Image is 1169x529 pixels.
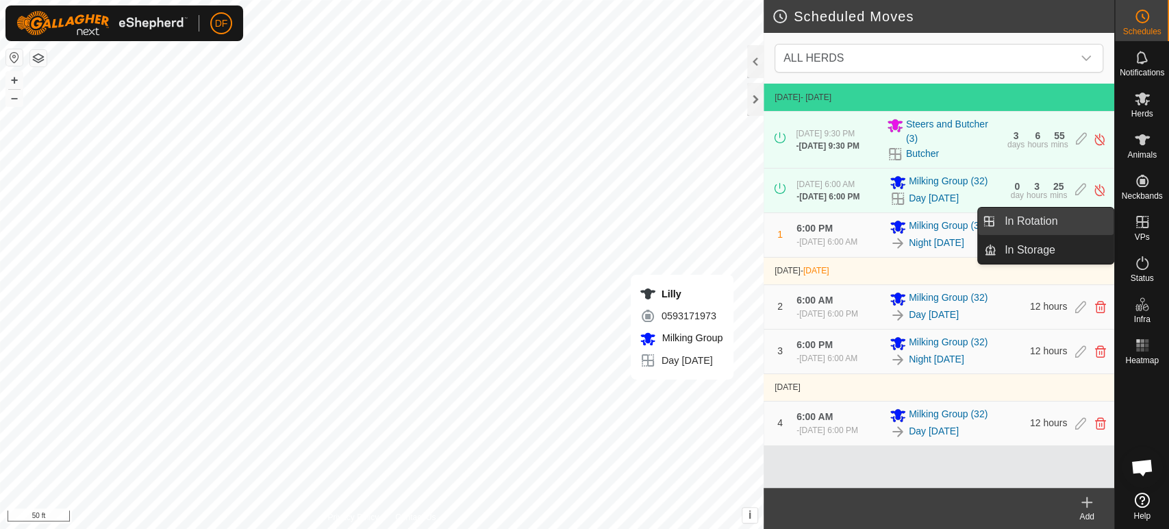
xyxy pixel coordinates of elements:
div: 55 [1054,131,1065,140]
div: mins [1051,140,1068,149]
div: - [796,140,859,152]
div: 3 [1034,182,1040,191]
div: day [1010,191,1023,199]
li: In Storage [978,236,1114,264]
a: Privacy Policy [327,511,379,524]
span: - [801,266,829,275]
span: [DATE] 6:00 AM [799,237,857,247]
span: Herds [1131,110,1153,118]
a: Day [DATE] [909,308,959,322]
div: - [796,308,858,320]
span: In Storage [1005,242,1055,258]
button: i [742,508,757,523]
div: - [796,236,857,248]
span: [DATE] [775,266,801,275]
span: Milking Group (32) [909,291,988,307]
div: - [796,190,859,203]
div: hours [1027,140,1048,149]
span: 6:00 PM [796,339,833,350]
span: Heatmap [1125,356,1159,365]
a: Day [DATE] [909,424,959,439]
button: + [6,72,23,88]
span: 1 [777,229,783,240]
a: Help [1115,487,1169,526]
span: VPs [1134,233,1149,241]
img: To [890,307,906,323]
span: ALL HERDS [778,45,1072,72]
span: 4 [777,417,783,428]
span: - [DATE] [801,93,831,102]
span: DF [215,16,228,31]
div: 3 [1014,131,1019,140]
div: - [796,352,857,365]
span: Steers and Butcher (3) [906,117,999,146]
span: 12 hours [1030,301,1067,312]
li: In Rotation [978,208,1114,235]
span: [DATE] [775,382,801,392]
span: [DATE] 9:30 PM [796,129,855,138]
img: To [890,423,906,440]
span: In Rotation [1005,213,1057,230]
span: Schedules [1122,27,1161,36]
a: Night [DATE] [909,352,964,367]
div: 0 [1014,182,1020,191]
span: 6:00 AM [796,411,833,422]
a: In Rotation [996,208,1114,235]
span: Help [1133,512,1151,520]
div: Add [1059,510,1114,523]
span: Milking Group (32) [909,335,988,352]
div: Day [DATE] [640,352,723,369]
img: To [890,352,906,368]
span: Infra [1133,315,1150,323]
div: 25 [1053,182,1064,191]
span: Status [1130,274,1153,282]
a: Butcher [906,147,939,161]
button: – [6,90,23,106]
span: [DATE] 6:00 PM [799,426,858,435]
span: i [749,509,751,521]
span: [DATE] [803,266,829,275]
div: Lilly [640,286,723,302]
span: Milking Group (32) [909,407,988,423]
span: 6:00 PM [796,223,833,234]
div: hours [1027,191,1047,199]
span: 6:00 AM [796,295,833,306]
span: [DATE] 6:00 PM [799,309,858,319]
a: Night [DATE] [909,236,964,250]
span: 3 [777,345,783,356]
button: Reset Map [6,49,23,66]
img: Turn off schedule move [1093,132,1106,147]
span: [DATE] 6:00 AM [796,180,855,189]
div: 6 [1035,131,1040,140]
img: Gallagher Logo [16,11,188,36]
h2: Scheduled Moves [772,8,1114,25]
span: Milking Group [659,332,723,343]
img: Turn off schedule move [1093,183,1106,197]
span: Milking Group (32) [909,219,988,235]
button: Map Layers [30,50,47,66]
span: Neckbands [1121,192,1162,200]
span: 12 hours [1030,345,1067,356]
div: days [1007,140,1025,149]
a: In Storage [996,236,1114,264]
span: ALL HERDS [783,52,844,64]
span: [DATE] 6:00 AM [799,354,857,363]
a: Contact Us [395,511,436,524]
div: dropdown trigger [1072,45,1100,72]
span: [DATE] 9:30 PM [799,141,859,151]
div: mins [1050,191,1067,199]
div: - [796,424,858,436]
span: [DATE] [775,93,801,102]
div: 0593171973 [640,308,723,324]
div: Open chat [1122,447,1163,488]
span: 2 [777,301,783,312]
img: To [890,235,906,251]
span: Animals [1127,151,1157,159]
span: [DATE] 6:00 PM [799,192,859,201]
span: 12 hours [1030,417,1067,428]
span: Notifications [1120,69,1164,77]
a: Day [DATE] [909,191,959,206]
span: Milking Group (32) [909,174,988,190]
